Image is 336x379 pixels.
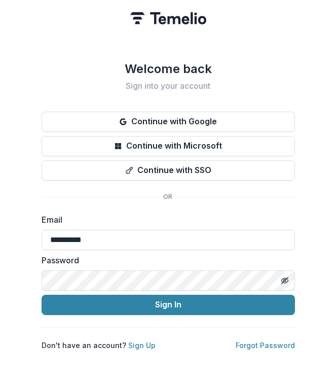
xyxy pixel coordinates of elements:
[236,341,295,350] a: Forgot Password
[42,295,295,315] button: Sign In
[42,61,295,77] h1: Welcome back
[42,254,289,266] label: Password
[42,340,156,351] p: Don't have an account?
[42,81,295,91] h2: Sign into your account
[42,214,289,226] label: Email
[42,136,295,156] button: Continue with Microsoft
[42,112,295,132] button: Continue with Google
[130,12,206,24] img: Temelio
[128,341,156,350] a: Sign Up
[277,272,293,289] button: Toggle password visibility
[42,160,295,181] button: Continue with SSO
